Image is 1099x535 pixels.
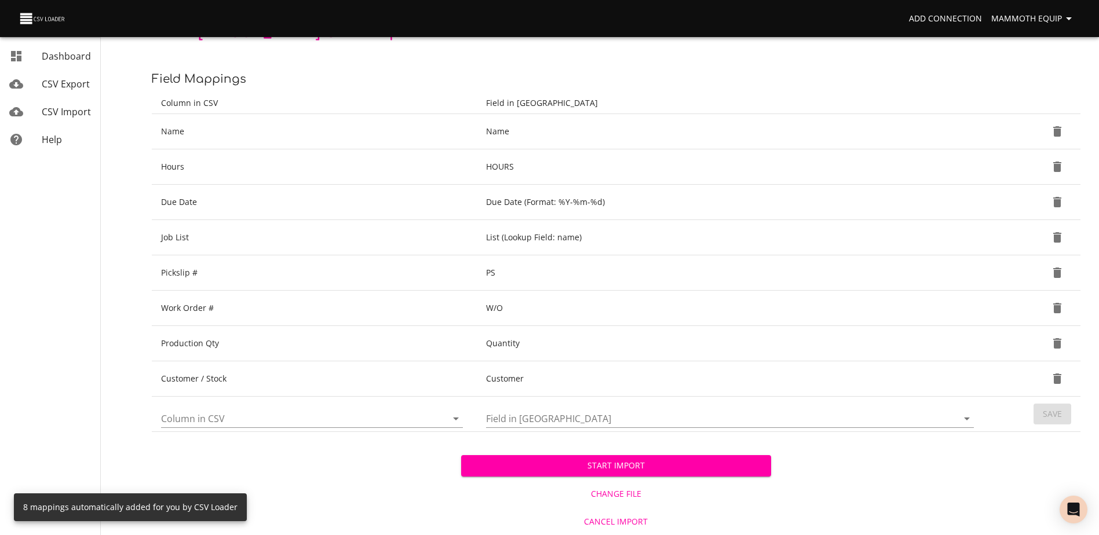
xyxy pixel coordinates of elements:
[959,411,975,427] button: Open
[152,93,477,114] th: Column in CSV
[152,326,477,361] td: Production Qty
[42,78,90,90] span: CSV Export
[1043,365,1071,393] button: Delete
[1060,496,1087,523] div: Open Intercom Messenger
[1043,188,1071,216] button: Delete
[152,291,477,326] td: Work Order #
[42,105,91,118] span: CSV Import
[23,497,238,518] div: 8 mappings automatically added for you by CSV Loader
[477,291,988,326] td: W/O
[1043,329,1071,357] button: Delete
[1043,294,1071,322] button: Delete
[1043,223,1071,251] button: Delete
[152,114,477,149] td: Name
[904,8,987,30] a: Add Connection
[477,93,988,114] th: Field in [GEOGRAPHIC_DATA]
[466,515,766,529] span: Cancel Import
[152,149,477,185] td: Hours
[461,455,771,477] button: Start Import
[448,411,464,427] button: Open
[1043,153,1071,181] button: Delete
[477,361,988,397] td: Customer
[461,483,771,505] button: Change File
[42,50,91,63] span: Dashboard
[466,487,766,501] span: Change File
[152,361,477,397] td: Customer / Stock
[461,511,771,533] button: Cancel Import
[152,72,246,86] span: Field Mappings
[477,326,988,361] td: Quantity
[477,255,988,291] td: PS
[909,12,982,26] span: Add Connection
[19,10,67,27] img: CSV Loader
[991,12,1076,26] span: Mammoth Equip
[152,255,477,291] td: Pickslip #
[152,220,477,255] td: Job List
[477,185,988,220] td: Due Date (Format: %Y-%m-%d)
[42,133,62,146] span: Help
[470,459,761,473] span: Start Import
[477,149,988,185] td: HOURS
[152,185,477,220] td: Due Date
[987,8,1080,30] button: Mammoth Equip
[1043,259,1071,287] button: Delete
[1043,118,1071,145] button: Delete
[477,114,988,149] td: Name
[477,220,988,255] td: List (Lookup Field: name)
